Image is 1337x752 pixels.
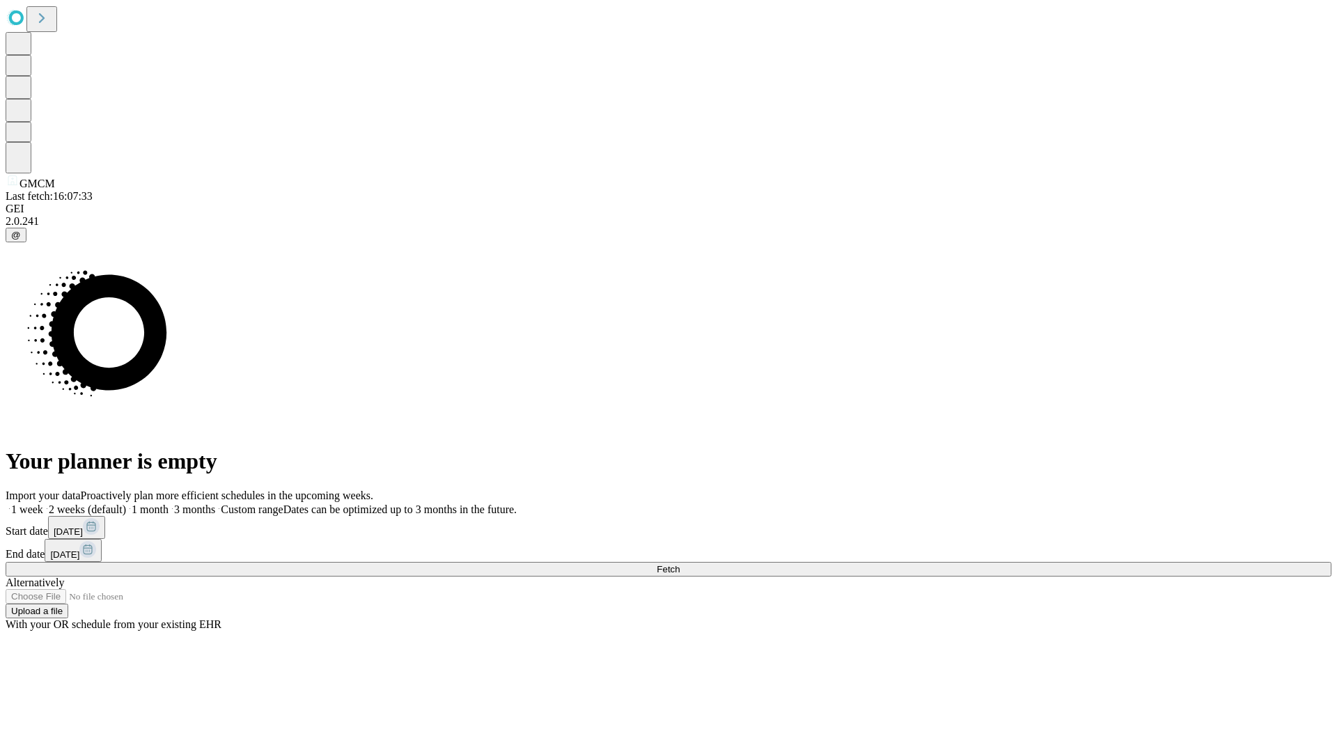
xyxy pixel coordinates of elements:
[6,577,64,588] span: Alternatively
[11,230,21,240] span: @
[50,549,79,560] span: [DATE]
[6,516,1331,539] div: Start date
[48,516,105,539] button: [DATE]
[45,539,102,562] button: [DATE]
[6,228,26,242] button: @
[6,604,68,618] button: Upload a file
[174,503,215,515] span: 3 months
[132,503,169,515] span: 1 month
[6,448,1331,474] h1: Your planner is empty
[6,215,1331,228] div: 2.0.241
[6,539,1331,562] div: End date
[11,503,43,515] span: 1 week
[19,178,55,189] span: GMCM
[6,618,221,630] span: With your OR schedule from your existing EHR
[221,503,283,515] span: Custom range
[81,489,373,501] span: Proactively plan more efficient schedules in the upcoming weeks.
[283,503,517,515] span: Dates can be optimized up to 3 months in the future.
[657,564,680,574] span: Fetch
[6,562,1331,577] button: Fetch
[49,503,126,515] span: 2 weeks (default)
[6,190,93,202] span: Last fetch: 16:07:33
[6,203,1331,215] div: GEI
[6,489,81,501] span: Import your data
[54,526,83,537] span: [DATE]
